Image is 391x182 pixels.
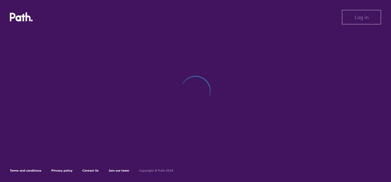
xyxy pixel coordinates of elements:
[139,169,173,173] h6: Copyright © Path 2018
[51,169,73,173] a: Privacy policy
[82,169,99,173] a: Contact Us
[109,169,129,173] a: Join our team
[10,169,41,173] a: Terms and conditions
[342,10,381,25] button: Log in
[355,14,369,20] span: Log in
